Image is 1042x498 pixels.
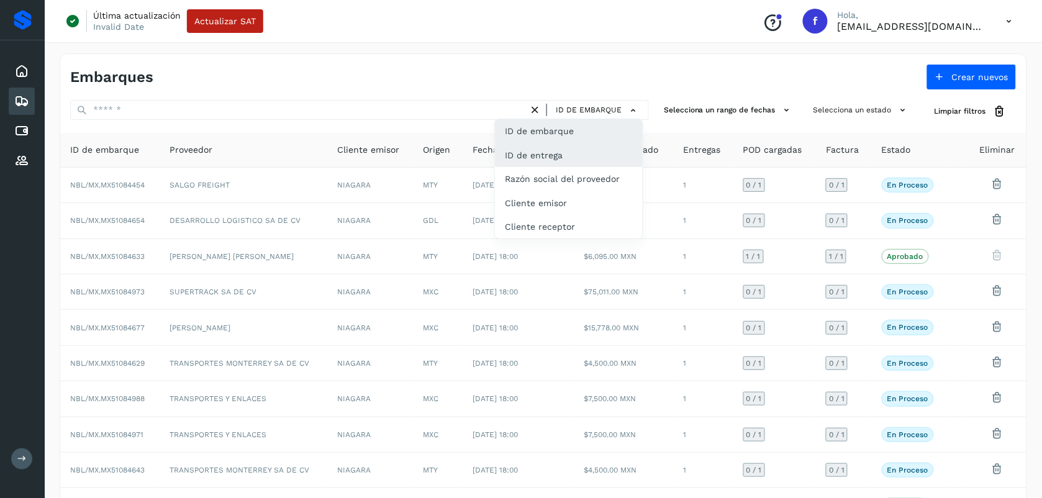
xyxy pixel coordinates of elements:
[495,167,643,191] div: Razón social del proveedor
[495,143,643,167] div: ID de entrega
[9,88,35,115] div: Embarques
[838,10,987,20] p: Hola,
[93,10,181,21] p: Última actualización
[495,119,643,143] div: ID de embarque
[9,117,35,145] div: Cuentas por pagar
[93,21,144,32] p: Invalid Date
[9,147,35,174] div: Proveedores
[9,58,35,85] div: Inicio
[194,17,256,25] span: Actualizar SAT
[495,215,643,238] div: Cliente receptor
[838,20,987,32] p: fepadilla@niagarawater.com
[187,9,263,33] button: Actualizar SAT
[495,191,643,215] div: Cliente emisor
